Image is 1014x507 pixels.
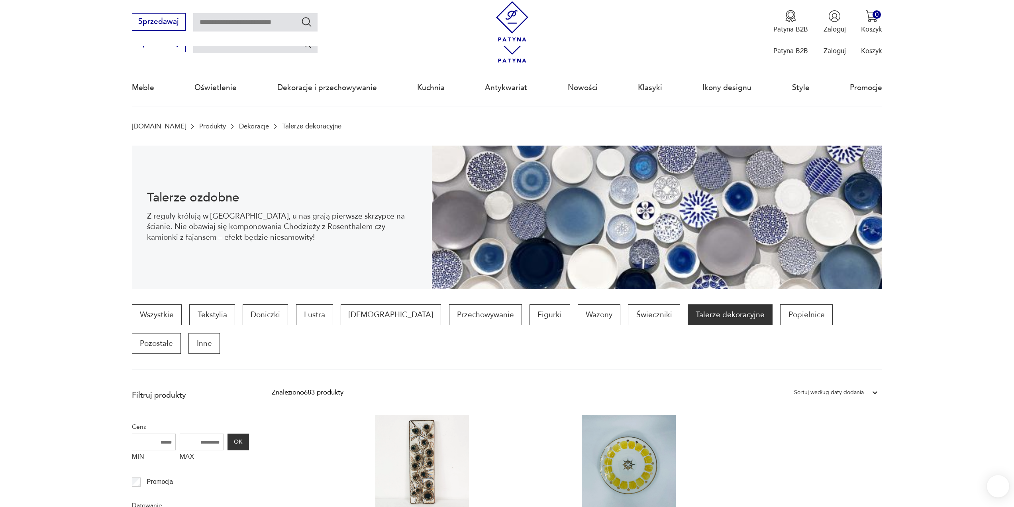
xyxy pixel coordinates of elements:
p: Cena [132,422,249,432]
p: Patyna B2B [773,46,808,55]
button: Sprzedawaj [132,13,186,31]
a: Klasyki [638,69,662,106]
a: Lustra [296,304,333,325]
div: Sortuj według daty dodania [794,387,864,398]
p: Z reguły królują w [GEOGRAPHIC_DATA], u nas grają pierwsze skrzypce na ścianie. Nie obawiaj się k... [147,211,417,243]
img: Ikonka użytkownika [828,10,841,22]
a: Wszystkie [132,304,182,325]
a: Dekoracje i przechowywanie [277,69,377,106]
a: Ikony designu [702,69,751,106]
a: Oświetlenie [194,69,237,106]
a: Popielnice [780,304,832,325]
p: Promocja [147,477,173,487]
h1: Talerze ozdobne [147,192,417,203]
button: Szukaj [301,37,312,49]
button: Zaloguj [824,10,846,34]
a: Meble [132,69,154,106]
a: Kuchnia [417,69,445,106]
a: Przechowywanie [449,304,522,325]
a: Promocje [850,69,882,106]
img: Ikona koszyka [865,10,878,22]
iframe: Smartsupp widget button [987,475,1009,497]
a: [DOMAIN_NAME] [132,122,186,130]
div: 0 [873,10,881,19]
a: Świeczniki [628,304,680,325]
button: Patyna B2B [773,10,808,34]
p: Patyna B2B [773,25,808,34]
button: Szukaj [301,16,312,28]
a: Sprzedawaj [132,19,186,26]
a: [DEMOGRAPHIC_DATA] [341,304,441,325]
a: Style [792,69,810,106]
p: Koszyk [861,46,882,55]
div: Znaleziono 683 produkty [272,387,343,398]
button: 0Koszyk [861,10,882,34]
p: Koszyk [861,25,882,34]
a: Doniczki [243,304,288,325]
img: Patyna - sklep z meblami i dekoracjami vintage [492,1,532,41]
a: Dekoracje [239,122,269,130]
a: Pozostałe [132,333,181,354]
a: Wazony [578,304,620,325]
p: Zaloguj [824,25,846,34]
p: Filtruj produkty [132,390,249,400]
a: Tekstylia [189,304,235,325]
label: MIN [132,450,176,466]
img: Ikona medalu [785,10,797,22]
a: Figurki [530,304,570,325]
a: Produkty [199,122,226,130]
a: Nowości [568,69,598,106]
p: Zaloguj [824,46,846,55]
a: Antykwariat [485,69,527,106]
p: Talerze dekoracyjne [282,122,341,130]
a: Inne [188,333,220,354]
button: OK [228,434,249,450]
a: Talerze dekoracyjne [688,304,773,325]
img: b5931c5a27f239c65a45eae948afacbd.jpg [432,146,882,289]
a: Ikona medaluPatyna B2B [773,10,808,34]
a: Sprzedawaj [132,41,186,47]
label: MAX [180,450,224,466]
